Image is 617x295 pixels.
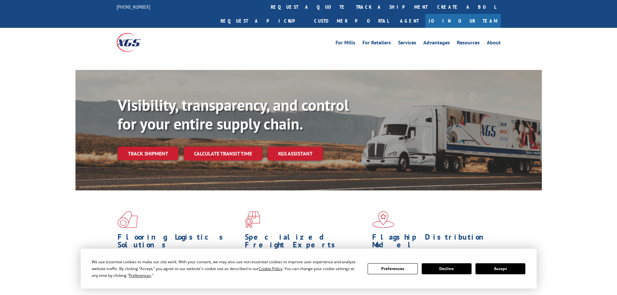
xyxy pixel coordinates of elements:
[372,233,495,252] h1: Flagship Distribution Model
[129,273,151,278] span: Preferences
[184,147,262,161] a: Calculate transit time
[245,233,367,252] h1: Specialized Freight Experts
[457,40,480,47] a: Resources
[118,211,138,228] img: xgs-icon-total-supply-chain-intelligence-red
[425,14,501,28] a: Join Our Team
[398,40,416,47] a: Services
[259,266,282,271] span: Cookie Policy
[216,14,309,28] a: Request a pickup
[362,40,391,47] a: For Retailers
[118,233,240,252] h1: Flooring Logistics Solutions
[117,4,150,10] a: [PHONE_NUMBER]
[309,14,394,28] a: Customer Portal
[92,258,360,279] div: We use essential cookies to make our site work. With your consent, we may also use non-essential ...
[394,14,425,28] a: Agent
[423,40,450,47] a: Advantages
[81,249,537,289] div: Cookie Consent Prompt
[422,263,472,274] button: Decline
[368,263,417,274] button: Preferences
[118,95,349,134] b: Visibility, transparency, and control for your entire supply chain.
[372,211,394,228] img: xgs-icon-flagship-distribution-model-red
[245,211,260,228] img: xgs-icon-focused-on-flooring-red
[118,147,178,160] a: Track shipment
[487,40,501,47] a: About
[475,263,525,274] button: Accept
[336,40,355,47] a: For Mills
[268,147,323,161] a: XGS ASSISTANT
